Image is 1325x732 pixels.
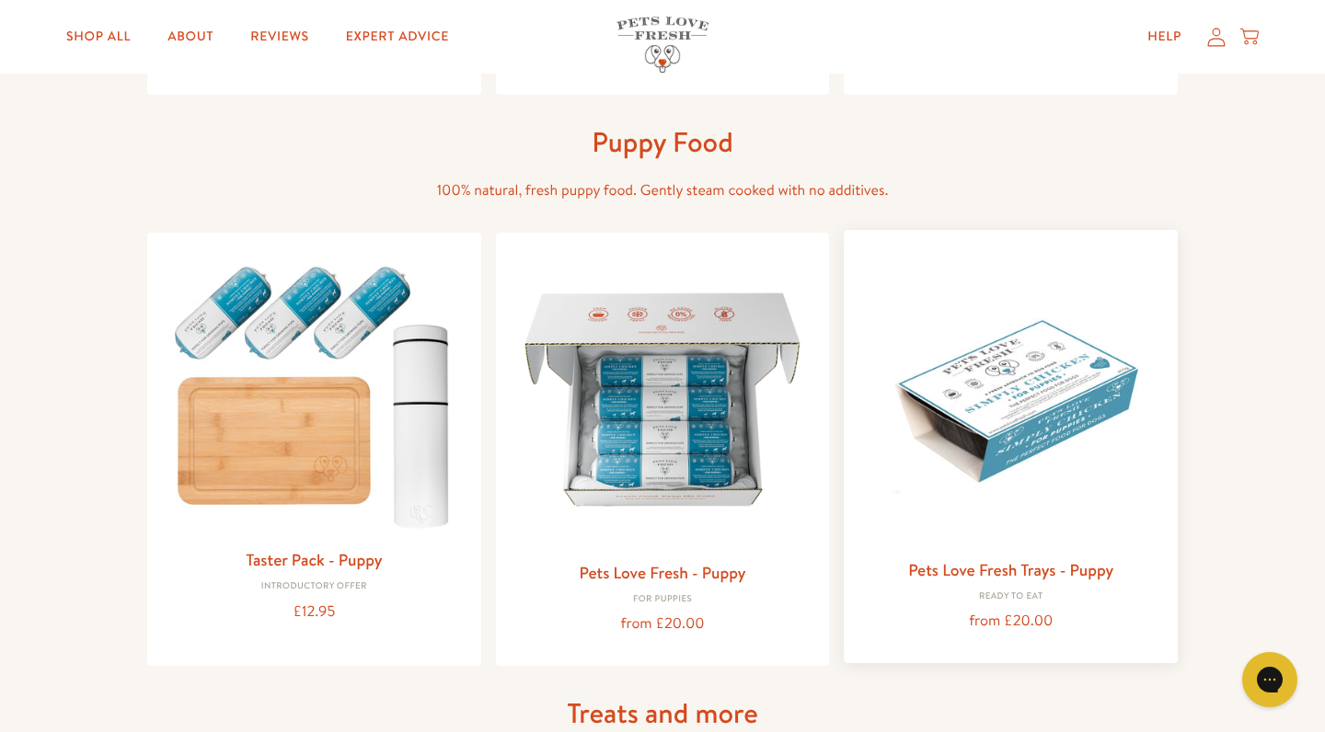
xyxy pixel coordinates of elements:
a: Shop All [52,18,145,55]
h1: Puppy Food [368,124,957,160]
a: About [153,18,228,55]
img: Pets Love Fresh [616,17,709,73]
div: For puppies [511,594,815,605]
div: from £20.00 [858,609,1163,634]
img: Pets Love Fresh Trays - Puppy [858,245,1163,549]
img: Taster Pack - Puppy [162,247,467,539]
a: Taster Pack - Puppy [246,548,382,571]
iframe: Gorgias live chat messenger [1233,646,1307,714]
img: Pets Love Fresh - Puppy [511,247,815,552]
div: Ready to eat [858,591,1163,602]
div: Introductory Offer [162,581,467,592]
div: £12.95 [162,600,467,624]
div: from £20.00 [511,612,815,636]
h1: Treats and more [368,695,957,731]
a: Pets Love Fresh Trays - Puppy [908,558,1113,581]
span: 100% natural, fresh puppy food. Gently steam cooked with no additives. [437,180,889,200]
a: Help [1133,18,1196,55]
a: Expert Advice [331,18,464,55]
a: Pets Love Fresh - Puppy [579,561,745,584]
a: Reviews [236,18,323,55]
